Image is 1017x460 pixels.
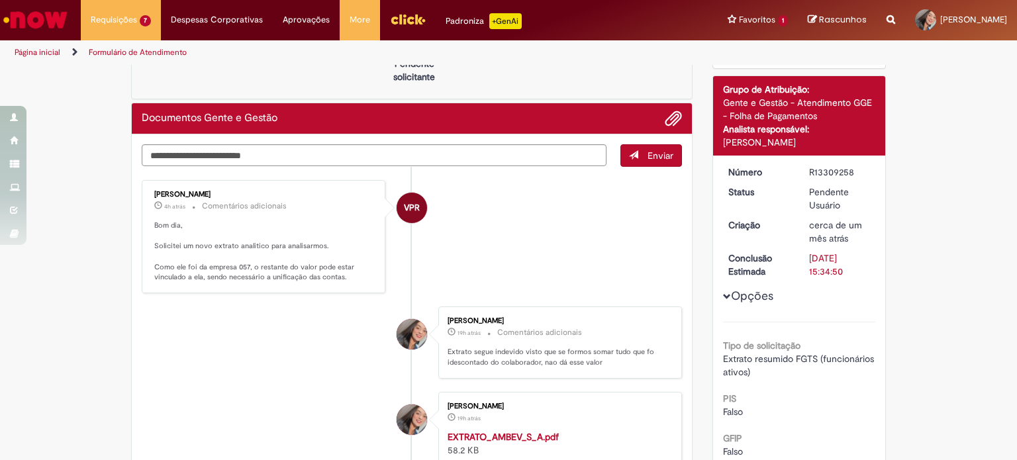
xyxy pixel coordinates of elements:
div: Beatriz Magnani Balzana [397,319,427,349]
span: Despesas Corporativas [171,13,263,26]
span: 1 [778,15,788,26]
div: Beatriz Magnani Balzana [397,404,427,435]
span: [PERSON_NAME] [940,14,1007,25]
span: cerca de um mês atrás [809,219,862,244]
small: Comentários adicionais [497,327,582,338]
b: PIS [723,392,736,404]
textarea: Digite sua mensagem aqui... [142,144,606,167]
b: GFIP [723,432,742,444]
img: click_logo_yellow_360x200.png [390,9,426,29]
div: Vanessa Paiva Ribeiro [397,193,427,223]
div: 21/07/2025 11:46:21 [809,218,871,245]
b: Tipo de solicitação [723,340,800,351]
p: Bom dia, Solicitei um novo extrato analitico para analisarmos. Como ele foi da empresa 057, o res... [154,220,375,283]
div: R13309258 [809,165,871,179]
div: 58.2 KB [448,430,668,457]
ul: Trilhas de página [10,40,668,65]
span: Enviar [648,150,673,161]
time: 21/07/2025 10:46:21 [809,219,862,244]
span: Requisições [91,13,137,26]
div: [DATE] 15:34:50 [809,252,871,278]
span: Falso [723,445,743,457]
span: 4h atrás [164,203,185,210]
div: [PERSON_NAME] [448,317,668,325]
dt: Criação [718,218,800,232]
span: VPR [404,192,420,224]
button: Enviar [620,144,682,167]
p: Pendente solicitante [382,57,446,83]
dt: Conclusão Estimada [718,252,800,278]
span: Rascunhos [819,13,867,26]
span: Extrato resumido FGTS (funcionários ativos) [723,353,877,378]
div: Padroniza [446,13,522,29]
div: Grupo de Atribuição: [723,83,876,96]
span: 19h atrás [458,414,481,422]
time: 27/08/2025 16:24:18 [458,414,481,422]
div: [PERSON_NAME] [448,402,668,410]
dt: Número [718,165,800,179]
div: Gente e Gestão - Atendimento GGE - Folha de Pagamentos [723,96,876,122]
h2: Documentos Gente e Gestão Histórico de tíquete [142,113,277,124]
div: [PERSON_NAME] [723,136,876,149]
div: [PERSON_NAME] [154,191,375,199]
p: Extrato segue indevido visto que se formos somar tudo que fo idescontado do colaborador, nao dá e... [448,347,668,367]
a: Formulário de Atendimento [89,47,187,58]
small: Comentários adicionais [202,201,287,212]
dt: Status [718,185,800,199]
time: 28/08/2025 07:18:59 [164,203,185,210]
span: 7 [140,15,151,26]
a: Rascunhos [808,14,867,26]
div: Pendente Usuário [809,185,871,212]
span: Aprovações [283,13,330,26]
img: ServiceNow [1,7,70,33]
a: Página inicial [15,47,60,58]
div: Analista responsável: [723,122,876,136]
p: +GenAi [489,13,522,29]
span: More [350,13,370,26]
button: Adicionar anexos [665,110,682,127]
a: EXTRATO_AMBEV_S_A.pdf [448,431,559,443]
span: 19h atrás [458,329,481,337]
span: Falso [723,406,743,418]
span: Favoritos [739,13,775,26]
